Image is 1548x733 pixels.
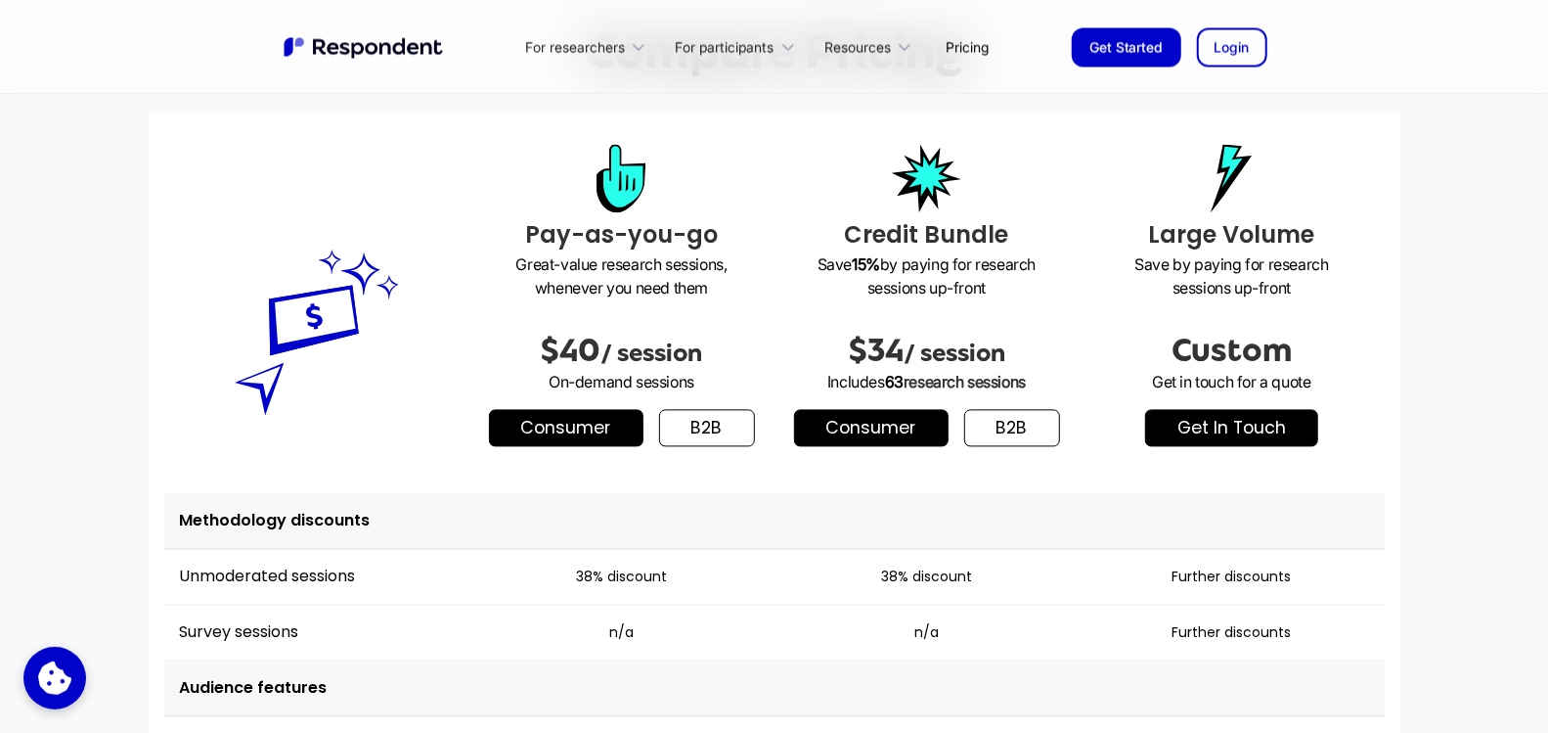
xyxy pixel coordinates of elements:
div: Resources [824,37,891,57]
p: Get in touch for a quote [1095,370,1369,393]
td: 38% discount [774,549,1080,605]
div: For researchers [525,37,625,57]
td: Audience features [164,661,1385,716]
div: For researchers [514,23,664,69]
a: home [282,34,448,60]
p: Includes [790,370,1064,393]
h3: Large Volume [1095,217,1369,252]
a: Pricing [930,23,1004,69]
td: n/a [774,605,1080,661]
td: n/a [469,605,774,661]
a: get in touch [1145,409,1318,446]
a: Login [1197,27,1267,67]
td: Survey sessions [164,605,469,661]
div: Resources [814,23,930,69]
span: Custom [1172,333,1292,368]
p: Save by paying for research sessions up-front [1095,252,1369,299]
h3: Credit Bundle [790,217,1064,252]
div: For participants [664,23,813,69]
span: / session [601,340,703,367]
td: Further discounts [1080,549,1385,605]
p: Save by paying for research sessions up-front [790,252,1064,299]
span: $34 [848,333,904,368]
td: 38% discount [469,549,774,605]
a: Get Started [1072,27,1181,67]
span: research sessions [904,372,1026,391]
td: Methodology discounts [164,493,1385,549]
a: b2b [659,409,755,446]
div: For participants [676,37,774,57]
p: Great-value research sessions, whenever you need them [485,252,759,299]
a: Consumer [794,409,949,446]
a: b2b [964,409,1060,446]
a: Consumer [489,409,643,446]
p: On-demand sessions [485,370,759,393]
strong: 15% [852,254,880,274]
span: $40 [541,333,601,368]
td: Further discounts [1080,605,1385,661]
img: Untitled UI logotext [282,34,448,60]
span: 63 [885,372,904,391]
h3: Pay-as-you-go [485,217,759,252]
td: Unmoderated sessions [164,549,469,605]
span: / session [904,340,1005,367]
